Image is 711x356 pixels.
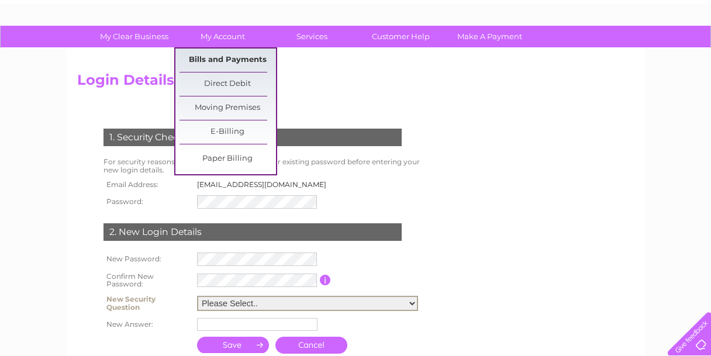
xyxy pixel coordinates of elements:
[194,177,336,192] td: [EMAIL_ADDRESS][DOMAIN_NAME]
[101,269,194,292] th: Confirm New Password:
[101,155,433,177] td: For security reasons you will need to re-enter your existing password before entering your new lo...
[534,50,560,58] a: Energy
[86,26,182,47] a: My Clear Business
[505,50,527,58] a: Water
[101,192,194,212] th: Password:
[101,177,194,192] th: Email Address:
[672,50,700,58] a: Log out
[353,26,449,47] a: Customer Help
[101,315,194,334] th: New Answer:
[320,275,331,285] input: Information
[175,26,271,47] a: My Account
[25,30,85,66] img: logo.png
[103,223,402,241] div: 2. New Login Details
[180,49,276,72] a: Bills and Payments
[180,120,276,144] a: E-Billing
[80,6,633,57] div: Clear Business is a trading name of Verastar Limited (registered in [GEOGRAPHIC_DATA] No. 3667643...
[264,26,360,47] a: Services
[633,50,662,58] a: Contact
[103,129,402,146] div: 1. Security Check
[197,337,270,353] input: Submit
[491,6,571,20] a: 0333 014 3131
[275,337,347,354] a: Cancel
[101,292,194,315] th: New Security Question
[77,72,634,94] h2: Login Details
[101,250,194,269] th: New Password:
[180,72,276,96] a: Direct Debit
[180,96,276,120] a: Moving Premises
[609,50,626,58] a: Blog
[441,26,538,47] a: Make A Payment
[567,50,602,58] a: Telecoms
[180,147,276,171] a: Paper Billing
